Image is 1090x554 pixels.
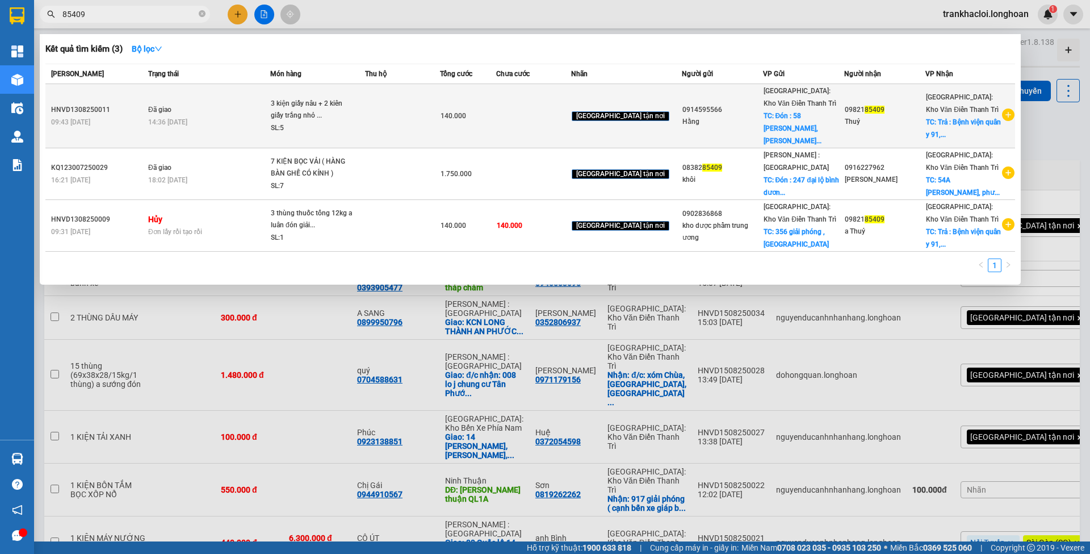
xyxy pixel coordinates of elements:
[51,118,90,126] span: 09:43 [DATE]
[845,174,925,186] div: [PERSON_NAME]
[764,112,821,145] span: TC: Đón : 58 [PERSON_NAME], [PERSON_NAME]...
[926,118,1001,139] span: TC: Trả : Bệnh viện quân y 91,...
[844,70,881,78] span: Người nhận
[11,74,23,86] img: warehouse-icon
[271,232,356,244] div: SL: 1
[978,261,984,268] span: left
[763,70,785,78] span: VP Gửi
[10,7,24,24] img: logo-vxr
[11,453,23,465] img: warehouse-icon
[682,220,762,244] div: kho dược phẩm trung ương
[12,505,23,515] span: notification
[47,10,55,18] span: search
[51,176,90,184] span: 16:21 [DATE]
[682,70,713,78] span: Người gửi
[148,118,187,126] span: 14:36 [DATE]
[441,170,472,178] span: 1.750.000
[199,10,206,17] span: close-circle
[974,259,988,272] button: left
[764,203,836,223] span: [GEOGRAPHIC_DATA]: Kho Văn Điển Thanh Trì
[148,176,187,184] span: 18:02 [DATE]
[199,9,206,20] span: close-circle
[926,176,1000,197] span: TC: 54A [PERSON_NAME], phư...
[682,174,762,186] div: khôi
[1001,259,1015,272] li: Next Page
[51,70,104,78] span: [PERSON_NAME]
[926,93,999,114] span: [GEOGRAPHIC_DATA]: Kho Văn Điển Thanh Trì
[365,70,387,78] span: Thu hộ
[154,45,162,53] span: down
[764,151,829,172] span: [PERSON_NAME] : [GEOGRAPHIC_DATA]
[865,215,884,223] span: 85409
[12,530,23,541] span: message
[1005,261,1012,268] span: right
[148,215,162,224] strong: Hủy
[51,214,145,226] div: HNVD1308250009
[845,226,925,238] div: a Thuỷ
[682,208,762,220] div: 0902836868
[845,104,925,116] div: 09821
[925,70,953,78] span: VP Nhận
[440,70,472,78] span: Tổng cước
[764,176,839,197] span: TC: Đón : 247 đại lộ bình dươn...
[271,98,356,122] div: 3 kiện giấy nâu + 2 kiên giấy trắng nhỏ ...
[926,228,1001,248] span: TC: Trả : Bệnh viện quân y 91,...
[702,164,722,172] span: 85409
[271,156,356,180] div: 7 KIỆN BỌC VẢI ( HÀNG BÀN GHẾ CÓ KÍNH )
[1002,109,1014,121] span: plus-circle
[682,104,762,116] div: 0914595566
[12,479,23,490] span: question-circle
[271,122,356,135] div: SL: 5
[1001,259,1015,272] button: right
[148,70,179,78] span: Trạng thái
[682,116,762,128] div: Hằng
[988,259,1001,272] a: 1
[497,222,522,230] span: 140.000
[572,111,669,122] span: [GEOGRAPHIC_DATA] tận nơi
[845,116,925,128] div: Thuỷ
[572,221,669,231] span: [GEOGRAPHIC_DATA] tận nơi
[764,228,829,248] span: TC: 356 giải phóng , [GEOGRAPHIC_DATA]
[11,102,23,114] img: warehouse-icon
[764,87,836,107] span: [GEOGRAPHIC_DATA]: Kho Văn Điển Thanh Trì
[271,207,356,232] div: 3 thùng thuốc tổng 12kg a luân đón giải...
[11,131,23,143] img: warehouse-icon
[682,162,762,174] div: 08382
[845,162,925,174] div: 0916227962
[132,44,162,53] strong: Bộ lọc
[926,151,999,172] span: [GEOGRAPHIC_DATA]: Kho Văn Điển Thanh Trì
[45,43,123,55] h3: Kết quả tìm kiếm ( 3 )
[148,228,202,236] span: Đơn lấy rồi tạo rồi
[926,203,999,223] span: [GEOGRAPHIC_DATA]: Kho Văn Điển Thanh Trì
[11,159,23,171] img: solution-icon
[51,162,145,174] div: KQ123007250029
[11,45,23,57] img: dashboard-icon
[51,228,90,236] span: 09:31 [DATE]
[572,169,669,180] span: [GEOGRAPHIC_DATA] tận nơi
[988,259,1001,272] li: 1
[62,8,196,20] input: Tìm tên, số ĐT hoặc mã đơn
[441,112,466,120] span: 140.000
[51,104,145,116] div: HNVD1308250011
[148,164,171,172] span: Đã giao
[974,259,988,272] li: Previous Page
[148,106,171,114] span: Đã giao
[270,70,301,78] span: Món hàng
[271,180,356,193] div: SL: 7
[1002,166,1014,179] span: plus-circle
[845,214,925,226] div: 09821
[441,222,466,230] span: 140.000
[1002,218,1014,231] span: plus-circle
[496,70,530,78] span: Chưa cước
[123,40,171,58] button: Bộ lọcdown
[571,70,588,78] span: Nhãn
[865,106,884,114] span: 85409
